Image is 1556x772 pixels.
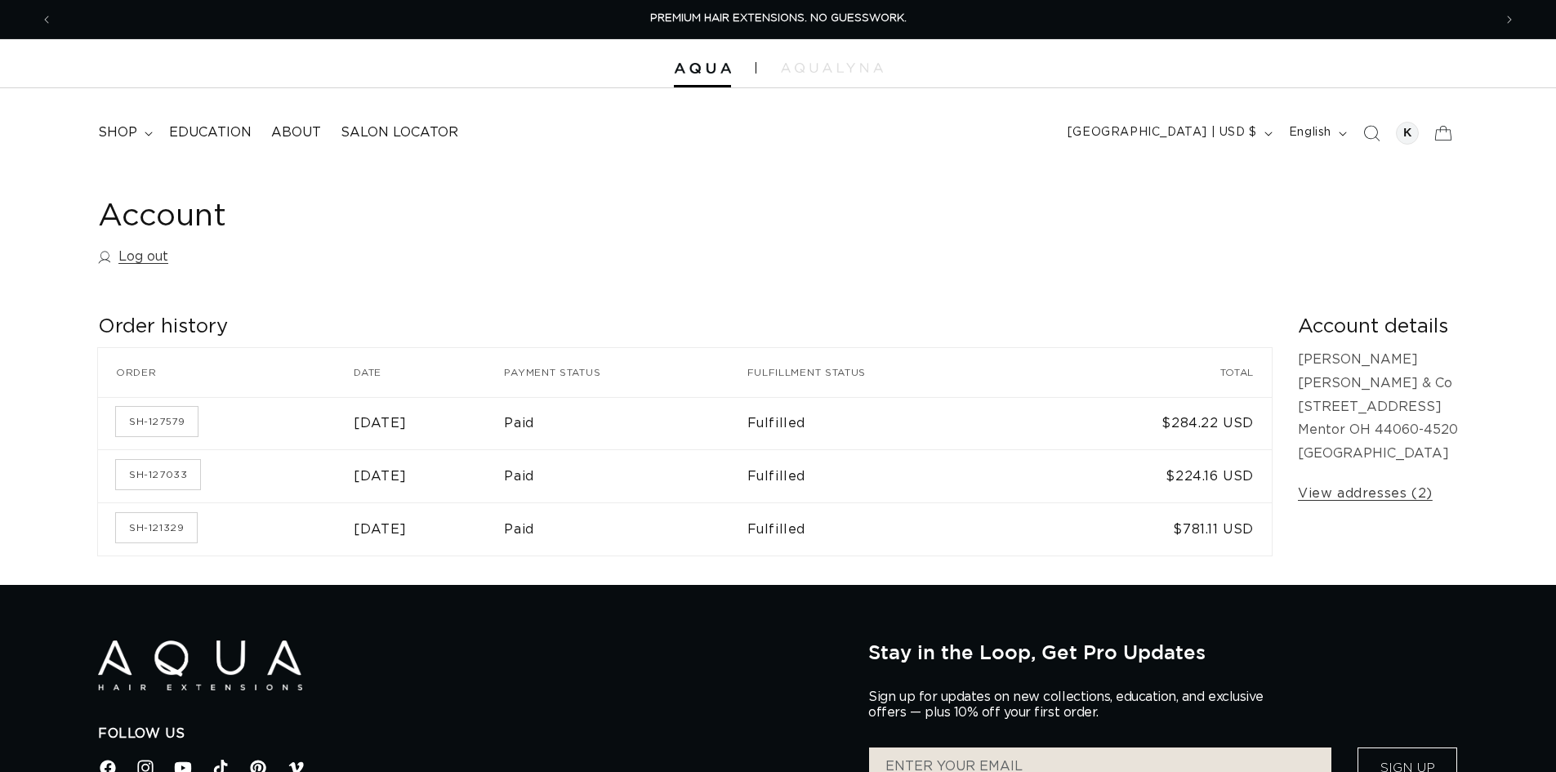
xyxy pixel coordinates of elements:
a: View addresses (2) [1298,482,1433,506]
button: English [1279,118,1353,149]
a: Log out [98,245,168,269]
td: Paid [504,449,747,502]
th: Order [98,348,354,397]
span: English [1289,124,1331,141]
time: [DATE] [354,523,407,536]
h2: Follow Us [98,725,844,743]
a: About [261,114,331,151]
p: Sign up for updates on new collections, education, and exclusive offers — plus 10% off your first... [868,689,1277,721]
time: [DATE] [354,470,407,483]
td: Fulfilled [747,397,1038,450]
time: [DATE] [354,417,407,430]
span: shop [98,124,137,141]
button: Previous announcement [29,4,65,35]
summary: Search [1353,115,1389,151]
h2: Order history [98,315,1272,340]
span: Salon Locator [341,124,458,141]
span: About [271,124,321,141]
td: Fulfilled [747,449,1038,502]
h2: Stay in the Loop, Get Pro Updates [868,640,1458,663]
th: Total [1038,348,1272,397]
td: $284.22 USD [1038,397,1272,450]
img: Aqua Hair Extensions [674,63,731,74]
summary: shop [88,114,159,151]
th: Date [354,348,504,397]
td: $781.11 USD [1038,502,1272,556]
img: Aqua Hair Extensions [98,640,302,690]
td: Fulfilled [747,502,1038,556]
td: Paid [504,397,747,450]
h2: Account details [1298,315,1458,340]
td: Paid [504,502,747,556]
img: aqualyna.com [781,63,883,73]
span: Education [169,124,252,141]
button: Next announcement [1491,4,1527,35]
a: Order number SH-127579 [116,407,198,436]
h1: Account [98,197,1458,237]
a: Order number SH-121329 [116,513,197,542]
th: Payment status [504,348,747,397]
p: [PERSON_NAME] [PERSON_NAME] & Co [STREET_ADDRESS] Mentor OH 44060-4520 [GEOGRAPHIC_DATA] [1298,348,1458,466]
span: PREMIUM HAIR EXTENSIONS. NO GUESSWORK. [650,13,907,24]
span: [GEOGRAPHIC_DATA] | USD $ [1068,124,1257,141]
a: Order number SH-127033 [116,460,200,489]
button: [GEOGRAPHIC_DATA] | USD $ [1058,118,1279,149]
th: Fulfillment status [747,348,1038,397]
td: $224.16 USD [1038,449,1272,502]
a: Salon Locator [331,114,468,151]
a: Education [159,114,261,151]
